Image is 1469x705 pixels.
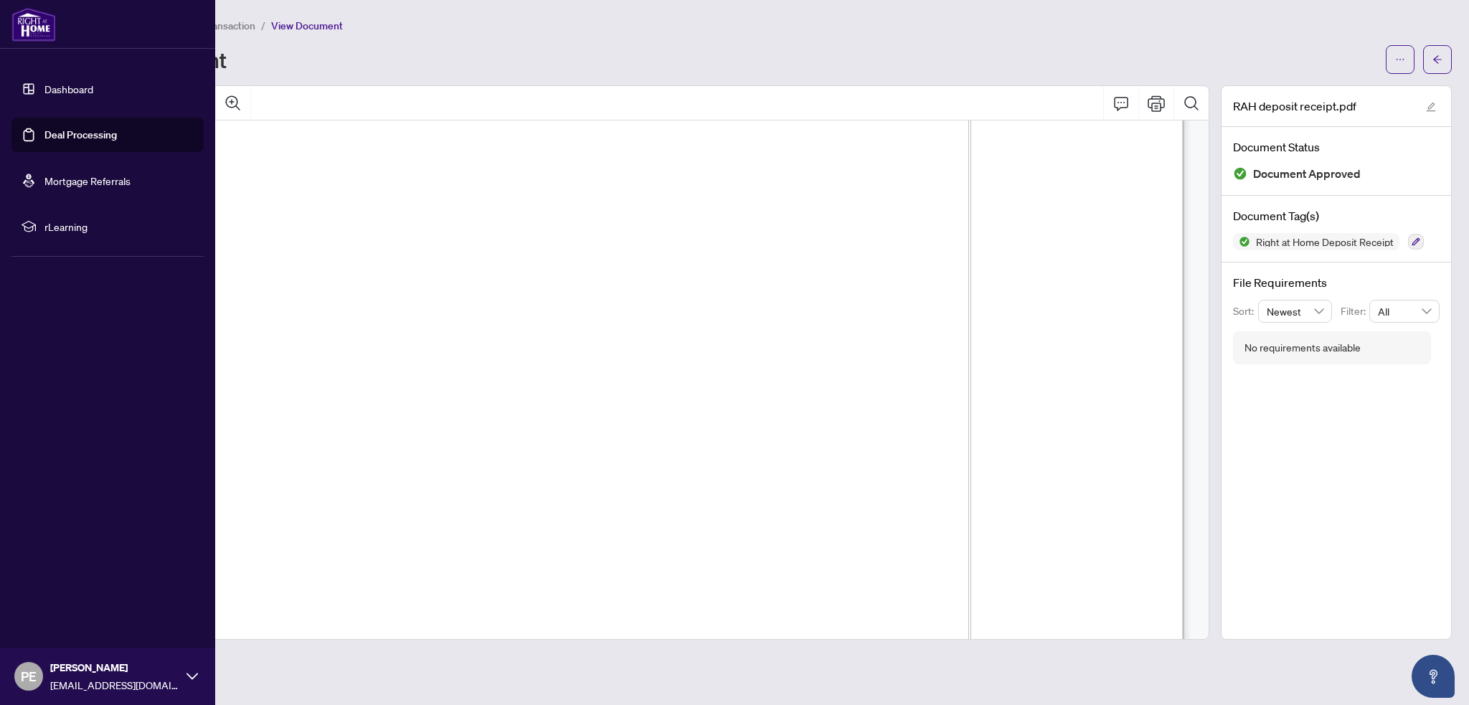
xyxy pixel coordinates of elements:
[1426,102,1436,112] span: edit
[11,7,56,42] img: logo
[271,19,343,32] span: View Document
[44,219,194,235] span: rLearning
[179,19,255,32] span: View Transaction
[1412,655,1455,698] button: Open asap
[44,174,131,187] a: Mortgage Referrals
[1244,340,1361,356] div: No requirements available
[261,17,265,34] li: /
[1233,98,1356,115] span: RAH deposit receipt.pdf
[1395,55,1405,65] span: ellipsis
[44,82,93,95] a: Dashboard
[1233,207,1440,224] h4: Document Tag(s)
[1233,166,1247,181] img: Document Status
[1432,55,1442,65] span: arrow-left
[21,666,37,686] span: PE
[1233,233,1250,250] img: Status Icon
[1233,274,1440,291] h4: File Requirements
[1267,301,1324,322] span: Newest
[1233,138,1440,156] h4: Document Status
[1378,301,1431,322] span: All
[1341,303,1369,319] p: Filter:
[50,677,179,693] span: [EMAIL_ADDRESS][DOMAIN_NAME]
[1233,303,1258,319] p: Sort:
[1250,237,1399,247] span: Right at Home Deposit Receipt
[50,660,179,676] span: [PERSON_NAME]
[1253,164,1361,184] span: Document Approved
[44,128,117,141] a: Deal Processing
